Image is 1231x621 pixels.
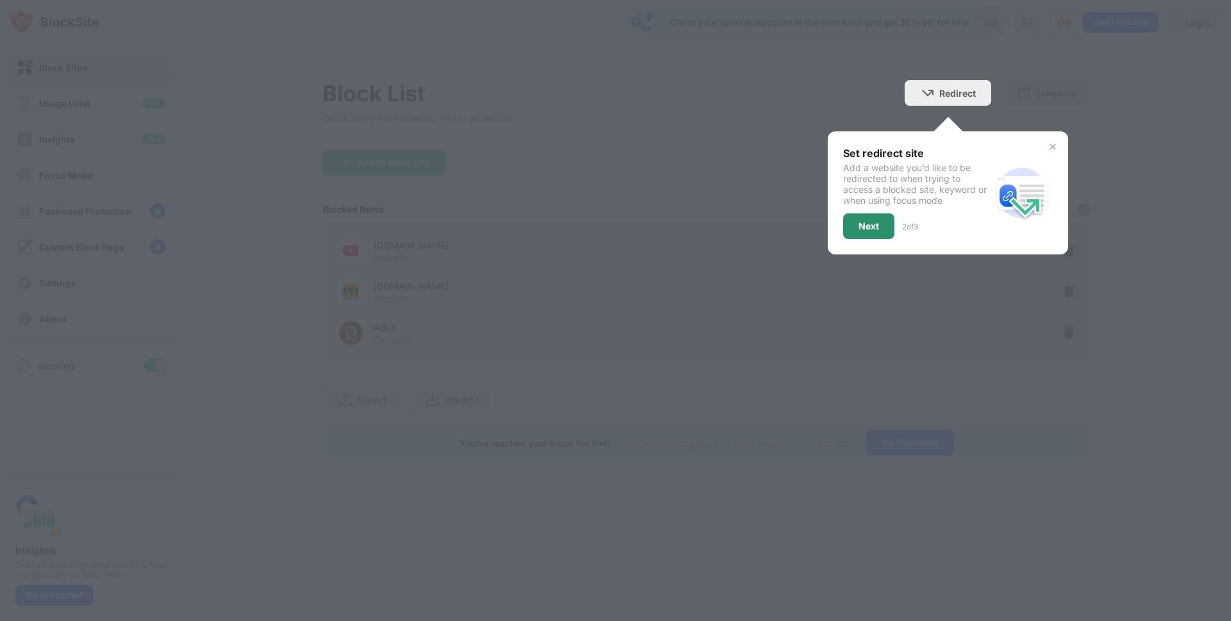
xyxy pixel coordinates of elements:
img: x-button.svg [1048,142,1058,152]
div: Redirect [939,88,976,99]
div: 2 of 3 [902,222,918,231]
img: redirect.svg [991,162,1053,224]
div: Add a website you’d like to be redirected to when trying to access a blocked site, keyword or whe... [843,162,991,206]
div: Set redirect site [843,147,991,160]
div: Next [858,221,879,231]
